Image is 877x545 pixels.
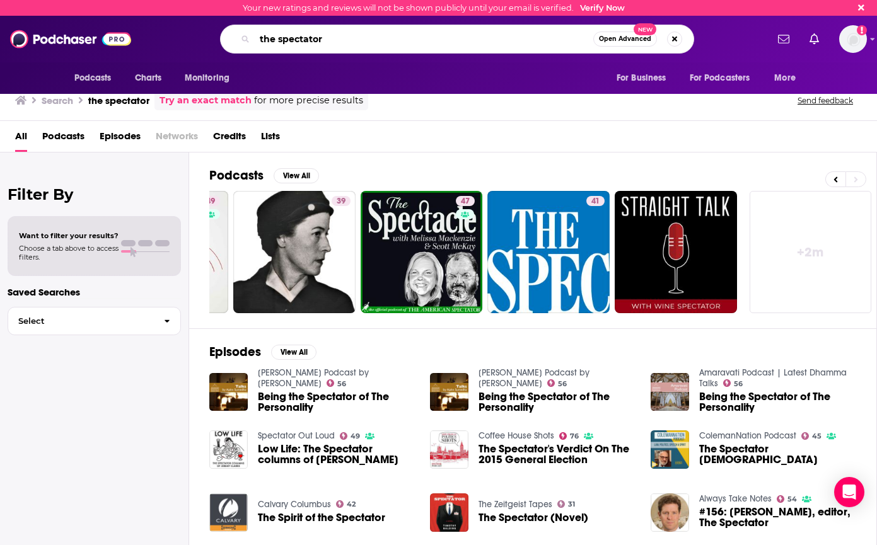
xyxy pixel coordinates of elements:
img: The Spirit of the Spectator [209,493,248,532]
span: Logged in as workman-publicity [839,25,867,53]
a: 39 [233,191,356,313]
h2: Filter By [8,185,181,204]
a: Being the Spectator of The Personality [699,391,856,413]
a: The Spectator (Novel) [479,512,588,523]
a: Low Life: The Spectator columns of Jeremy Clarke [258,444,415,465]
a: 56 [327,379,347,387]
span: Podcasts [74,69,112,87]
img: Being the Spectator of The Personality [430,373,468,411]
a: Amaravati Podcast | Latest Dhamma Talks [699,367,847,389]
button: open menu [608,66,682,90]
span: More [774,69,796,87]
a: 42 [336,500,356,508]
a: 39 [332,196,351,206]
a: The Spectator Lady [699,444,856,465]
img: #156: Fraser Nelson, editor, The Spectator [651,493,689,532]
input: Search podcasts, credits, & more... [255,29,593,49]
button: Select [8,307,181,335]
a: Verify Now [580,3,625,13]
span: 56 [558,381,567,387]
span: Charts [135,69,162,87]
a: Spectator Out Loud [258,430,335,441]
a: ColemanNation Podcast [699,430,796,441]
a: Show notifications dropdown [804,28,824,50]
a: 47 [361,191,483,313]
span: 76 [570,433,579,439]
a: All [15,126,27,152]
a: Being the Spectator of The Personality [258,391,415,413]
span: Networks [156,126,198,152]
a: 41 [487,191,610,313]
button: Open AdvancedNew [593,32,657,47]
span: 49 [351,433,360,439]
a: 41 [586,196,605,206]
button: open menu [765,66,811,90]
span: Open Advanced [599,36,651,42]
button: open menu [66,66,128,90]
a: 54 [777,495,798,503]
a: Credits [213,126,246,152]
span: Select [8,317,154,325]
span: Want to filter your results? [19,231,119,240]
a: Always Take Notes [699,493,772,504]
a: 56 [547,379,567,387]
h3: the spectator [88,95,149,106]
a: Try an exact match [160,93,252,108]
span: The Spectator [DEMOGRAPHIC_DATA] [699,444,856,465]
img: The Spectator (Novel) [430,493,468,532]
a: 49 [340,432,361,440]
button: open menu [682,66,769,90]
span: Monitoring [185,69,229,87]
a: Lists [261,126,280,152]
button: View All [271,345,317,360]
span: 41 [591,195,600,208]
img: User Profile [839,25,867,53]
a: Ajahn Sumedho Podcast by Amaravati [258,367,369,389]
a: The Zeitgeist Tapes [479,499,552,510]
a: 49 [201,196,220,206]
div: Open Intercom Messenger [834,477,864,507]
a: The Spirit of the Spectator [258,512,385,523]
a: 76 [559,432,579,440]
a: 31 [557,500,576,508]
h2: Episodes [209,344,261,360]
span: for more precise results [254,93,363,108]
button: open menu [176,66,246,90]
span: For Business [617,69,666,87]
img: Podchaser - Follow, Share and Rate Podcasts [10,27,131,51]
img: Low Life: The Spectator columns of Jeremy Clarke [209,430,248,469]
a: 56 [723,379,743,387]
img: The Spectator Lady [651,430,689,469]
a: Episodes [100,126,141,152]
a: EpisodesView All [209,344,317,360]
button: Send feedback [794,95,857,106]
span: 39 [337,195,346,208]
a: Podcasts [42,126,84,152]
button: View All [274,168,319,183]
span: Low Life: The Spectator columns of [PERSON_NAME] [258,444,415,465]
img: Being the Spectator of The Personality [651,373,689,411]
span: 56 [734,381,743,387]
span: The Spectator's Verdict On The 2015 General Election [479,444,636,465]
span: #156: [PERSON_NAME], editor, The Spectator [699,507,856,528]
span: Choose a tab above to access filters. [19,244,119,261]
a: Show notifications dropdown [773,28,794,50]
img: Being the Spectator of The Personality [209,373,248,411]
span: 45 [812,433,822,439]
a: 47 [456,196,475,206]
a: Ajahn Sumedho Podcast by Amaravati [479,367,590,389]
a: Being the Spectator of The Personality [479,391,636,413]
